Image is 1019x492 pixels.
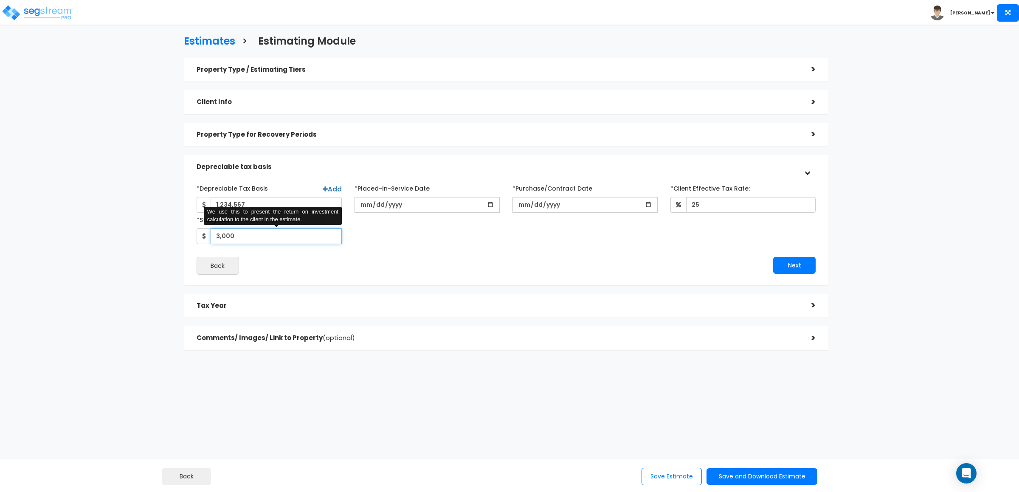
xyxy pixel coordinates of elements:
img: avatar.png [930,6,945,20]
button: Save Estimate [642,468,702,485]
h5: Tax Year [197,302,799,309]
label: *Client Effective Tax Rate: [670,181,750,193]
button: Back [197,257,239,275]
b: [PERSON_NAME] [950,10,990,16]
label: *Depreciable Tax Basis [197,181,268,193]
div: Open Intercom Messenger [956,463,977,484]
img: logo_pro_r.png [1,4,73,21]
a: Estimating Module [252,27,356,53]
div: > [799,128,816,141]
div: > [799,332,816,345]
span: (optional) [323,333,355,342]
div: > [801,158,814,175]
h5: Property Type for Recovery Periods [197,131,799,138]
label: *Study Fee [197,213,229,224]
button: Save and Download Estimate [707,468,817,485]
h5: Property Type / Estimating Tiers [197,66,799,73]
div: > [799,299,816,312]
div: > [799,96,816,109]
h3: > [242,36,248,49]
a: Estimates [177,27,235,53]
h5: Client Info [197,98,799,106]
h3: Estimating Module [258,36,356,49]
h3: Estimates [184,36,235,49]
a: Add [323,185,342,194]
label: *Purchase/Contract Date [512,181,592,193]
div: We use this to present the return on investment calculation to the client in the estimate. [204,207,342,225]
button: Next [773,257,816,274]
div: > [799,63,816,76]
h5: Depreciable tax basis [197,163,799,171]
a: Back [162,468,211,485]
h5: Comments/ Images/ Link to Property [197,335,799,342]
label: *Placed-In-Service Date [355,181,430,193]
